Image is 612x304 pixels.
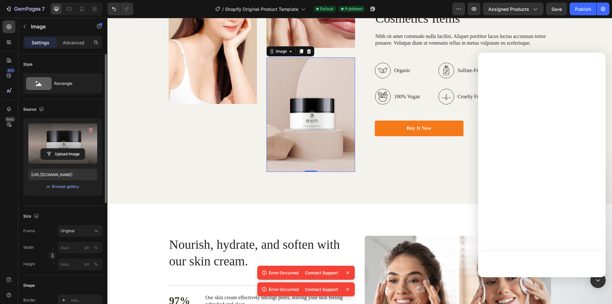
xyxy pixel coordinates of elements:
[23,228,35,234] label: Frame
[23,212,40,221] div: Size
[159,40,248,154] img: gempages_581700596801733480-9cfdefc7-93de-4a62-ab3b-cb631833752c.png
[350,49,376,56] p: Sulfate-Free
[23,245,34,250] label: Width
[345,6,362,12] span: Published
[393,103,437,109] p: Chat Us Anytime
[570,3,596,15] button: Publish
[590,273,606,288] div: Open Intercom Messenger
[32,39,49,46] p: Settings
[40,148,85,160] button: Upload Image
[3,3,47,15] button: 7
[483,3,543,15] button: Assigned Products
[58,225,102,237] button: Original
[23,62,33,67] div: Style
[167,31,181,36] div: Image
[546,3,567,15] button: Save
[54,76,93,91] div: Rectangle
[269,270,299,276] p: Error Occurred
[287,75,313,83] p: 100% Vegan
[320,6,333,12] span: Default
[299,107,324,114] div: Buy It Now
[83,260,91,268] button: %
[58,258,102,270] input: px%
[28,169,97,180] input: https://example.com/image.jpg
[71,298,101,303] div: Add...
[31,23,85,30] p: Image
[52,183,79,190] button: Browse gallery
[488,6,529,12] span: Assigned Products
[85,261,89,267] div: px
[393,112,437,119] p: [PHONE_NUMBER]
[94,261,98,267] div: %
[301,285,342,294] div: Contact Support
[85,245,89,250] div: px
[551,6,562,12] span: Save
[63,39,84,46] p: Advanced
[414,49,441,56] p: Paraben-Free
[47,183,50,190] span: or
[268,15,443,29] p: Nibh sit amet commodo nulla facilisi. Aliquet porttitor lacus luctus accumsan tortor posuere. Vol...
[92,260,100,268] button: px
[301,268,342,277] div: Contact Support
[61,228,75,234] span: Original
[107,18,612,304] iframe: Design area
[23,297,36,303] div: Border
[58,242,102,253] input: px%
[5,117,15,122] div: Beta
[287,49,313,56] p: Organic
[350,75,376,83] p: Cruelty Free
[83,244,91,251] button: %
[575,6,591,12] div: Publish
[222,6,224,12] span: /
[61,218,237,252] h2: Nourish, hydrate, and soften with our skin cream.
[94,245,98,250] div: %
[6,68,15,73] div: 450
[414,75,441,83] p: Lab-Tested
[42,5,45,13] p: 7
[23,105,45,114] div: Source
[107,3,133,15] div: Undo/Redo
[98,277,237,290] p: Our skin cream effectively unclogs pores, leaving your skin feeling refreshed and clean.
[62,276,83,290] p: 97%
[269,286,299,293] p: Error Occurred
[267,103,356,118] a: Buy It Now
[52,184,79,189] div: Browse gallery
[23,261,35,267] label: Height
[92,244,100,251] button: px
[225,6,298,12] span: Shopify Original Product Template
[23,283,35,288] div: Shape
